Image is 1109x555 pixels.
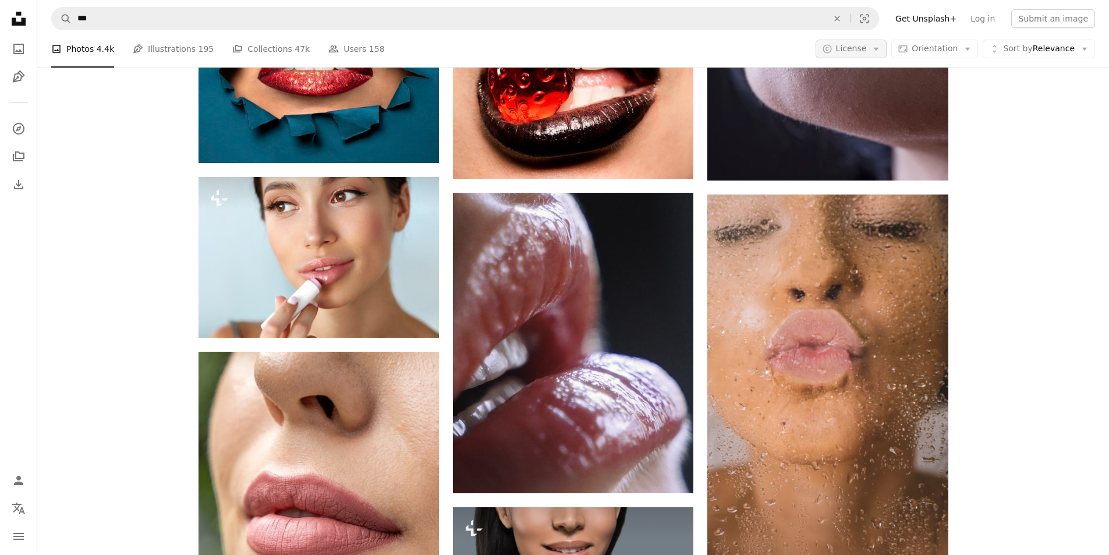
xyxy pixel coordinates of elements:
a: woman biting red strawberry candy [453,77,693,87]
span: 158 [369,43,385,55]
span: Relevance [1003,43,1075,55]
a: red lips photography [199,68,439,78]
form: Find visuals sitewide [51,7,879,30]
a: a close up of a woman's lips with a green background [199,496,439,507]
a: Collections [7,145,30,168]
button: Clear [824,8,850,30]
img: Lips Protection. Beautiful Woman With Beauty Face, Full Lips Applying Lip Balm, Lipcare Stick On.... [199,177,439,337]
a: close-up of a person's tongue [453,338,693,348]
a: Collections 47k [232,30,310,68]
span: Sort by [1003,44,1032,53]
a: Log in / Sign up [7,469,30,492]
a: Get Unsplash+ [888,9,963,28]
a: Users 158 [328,30,384,68]
span: License [836,44,867,53]
a: Illustrations [7,65,30,89]
button: Orientation [891,40,978,58]
button: License [816,40,887,58]
button: Sort byRelevance [983,40,1095,58]
a: Log in [963,9,1002,28]
span: Orientation [912,44,958,53]
img: close-up of a person's tongue [453,193,693,494]
button: Visual search [851,8,878,30]
button: Search Unsplash [52,8,72,30]
a: Explore [7,117,30,140]
span: 195 [199,43,214,55]
a: Illustrations 195 [133,30,214,68]
button: Menu [7,525,30,548]
a: Download History [7,173,30,196]
a: Home — Unsplash [7,7,30,33]
a: Photos [7,37,30,61]
button: Language [7,497,30,520]
a: Lips Protection. Beautiful Woman With Beauty Face, Full Lips Applying Lip Balm, Lipcare Stick On.... [199,252,439,262]
button: Submit an image [1011,9,1095,28]
span: 47k [295,43,310,55]
a: woman in water with water droplets [707,370,948,380]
